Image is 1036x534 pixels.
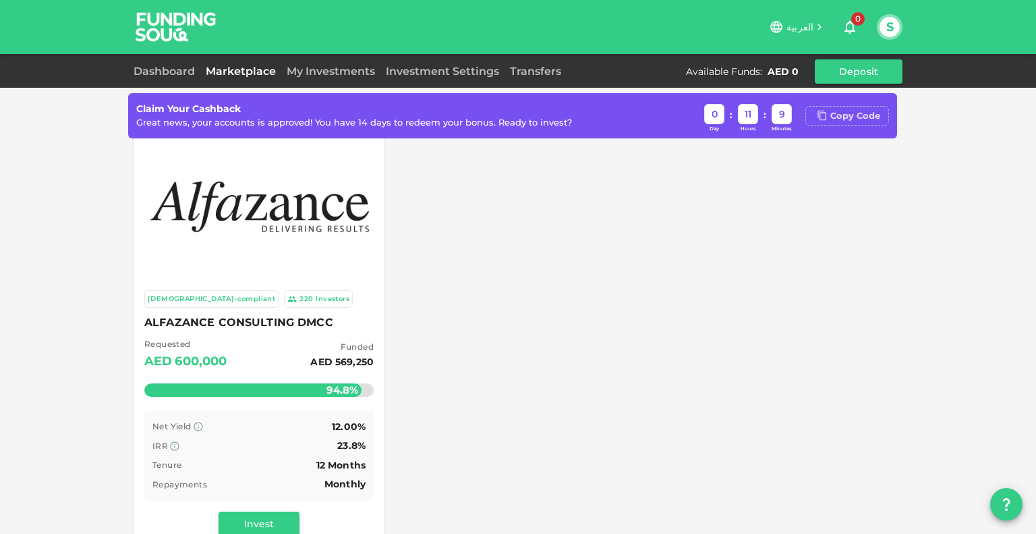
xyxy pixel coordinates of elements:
div: Available Funds : [686,65,762,78]
span: 12 Months [316,459,366,471]
div: Great news, your accounts is approved! You have 14 days to redeem your bonus. Ready to invest? [136,116,572,130]
div: Hours [738,126,758,133]
span: Monthly [324,478,366,490]
button: Deposit [815,59,902,84]
div: [DEMOGRAPHIC_DATA]-compliant [148,294,275,305]
span: ALFAZANCE CONSULTING DMCC [144,313,374,332]
div: : [764,108,766,122]
img: Marketplace Logo [147,165,371,244]
span: Claim Your Cashback [136,103,241,115]
div: 220 [299,294,313,305]
a: Investment Settings [380,65,505,78]
div: Day [704,126,724,133]
div: Investors [316,294,349,305]
span: Tenure [152,460,181,470]
div: Minutes [772,126,792,133]
a: Transfers [505,65,567,78]
span: Funded [310,340,374,354]
span: 23.8% [337,439,366,452]
span: Net Yield [152,421,192,431]
a: Marketplace [200,65,281,78]
span: IRR [152,441,168,451]
span: العربية [786,21,813,33]
span: 0 [851,12,865,26]
button: question [990,488,1023,520]
button: S [880,17,900,37]
div: : [730,108,732,122]
span: 12.00% [332,421,366,433]
span: Repayments [152,479,207,489]
div: 11 [738,104,758,124]
a: Dashboard [134,65,200,78]
div: 9 [772,104,792,124]
button: 0 [836,14,863,41]
div: AED 0 [768,65,799,78]
a: My Investments [281,65,380,78]
span: Requested [144,338,227,351]
div: Copy Code [830,109,880,123]
div: 0 [704,104,724,124]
